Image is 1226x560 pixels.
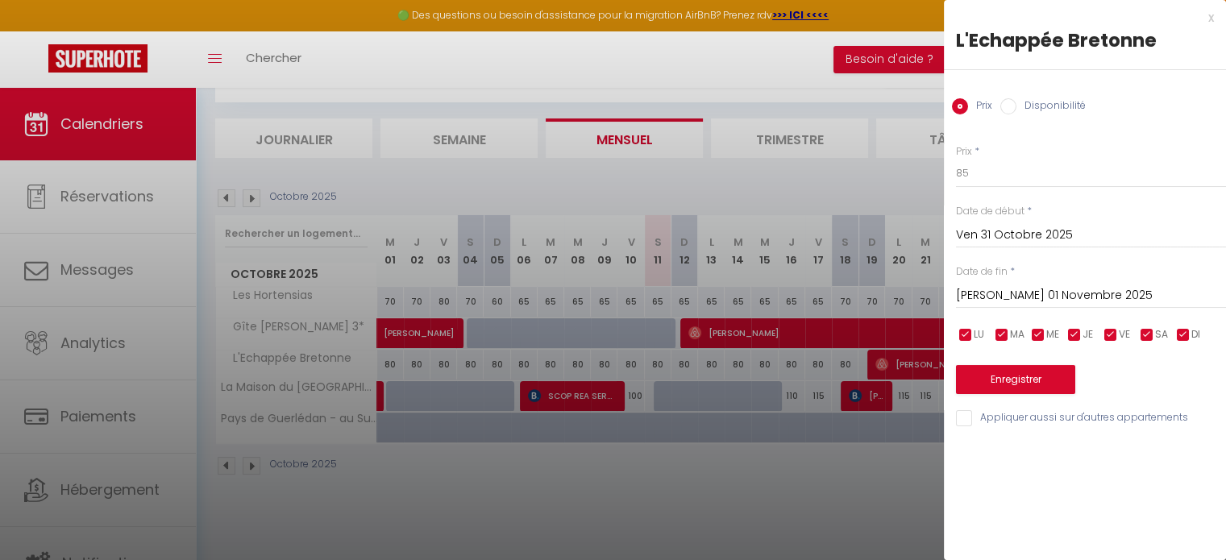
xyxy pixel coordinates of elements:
div: L'Echappée Bretonne [956,27,1214,53]
span: MA [1010,327,1024,342]
label: Prix [968,98,992,116]
span: SA [1155,327,1168,342]
span: JE [1083,327,1093,342]
span: LU [974,327,984,342]
span: ME [1046,327,1059,342]
span: DI [1191,327,1200,342]
label: Date de fin [956,264,1008,280]
label: Prix [956,144,972,160]
label: Date de début [956,204,1024,219]
span: VE [1119,327,1130,342]
div: x [944,8,1214,27]
button: Enregistrer [956,365,1075,394]
label: Disponibilité [1016,98,1086,116]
